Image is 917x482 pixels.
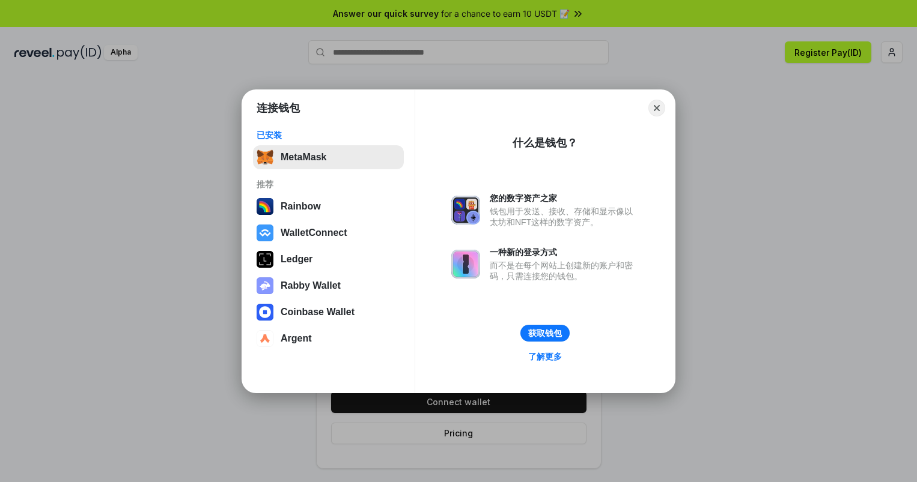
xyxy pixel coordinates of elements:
a: 了解更多 [521,349,569,364]
button: Argent [253,327,404,351]
div: 获取钱包 [528,328,562,339]
div: 推荐 [257,179,400,190]
button: MetaMask [253,145,404,169]
div: 您的数字资产之家 [490,193,639,203]
div: 了解更多 [528,351,562,362]
button: WalletConnect [253,221,404,245]
button: Ledger [253,247,404,271]
div: WalletConnect [281,227,347,238]
div: Rabby Wallet [281,280,341,291]
button: Rainbow [253,194,404,218]
div: 什么是钱包？ [513,136,577,150]
div: 一种新的登录方式 [490,247,639,258]
div: 已安装 [257,130,400,140]
div: MetaMask [281,152,326,163]
img: svg+xml,%3Csvg%20width%3D%22120%22%20height%3D%22120%22%20viewBox%3D%220%200%20120%20120%22%20fil... [257,198,273,215]
img: svg+xml,%3Csvg%20width%3D%2228%22%20height%3D%2228%22%20viewBox%3D%220%200%2028%2028%22%20fill%3D... [257,304,273,321]
img: svg+xml,%3Csvg%20width%3D%2228%22%20height%3D%2228%22%20viewBox%3D%220%200%2028%2028%22%20fill%3D... [257,330,273,347]
div: Argent [281,333,312,344]
img: svg+xml,%3Csvg%20xmlns%3D%22http%3A%2F%2Fwww.w3.org%2F2000%2Fsvg%22%20fill%3D%22none%22%20viewBox... [451,196,480,224]
div: Coinbase Wallet [281,307,355,318]
img: svg+xml,%3Csvg%20width%3D%2228%22%20height%3D%2228%22%20viewBox%3D%220%200%2028%2028%22%20fill%3D... [257,224,273,241]
img: svg+xml,%3Csvg%20xmlns%3D%22http%3A%2F%2Fwww.w3.org%2F2000%2Fsvg%22%20fill%3D%22none%22%20viewBox... [451,250,480,279]
button: Coinbase Wallet [253,300,404,324]
div: Ledger [281,254,312,265]
button: Close [648,100,665,116]
div: 钱包用于发送、接收、存储和显示像以太坊和NFT这样的数字资产。 [490,206,639,227]
button: Rabby Wallet [253,274,404,298]
div: 而不是在每个网站上创建新的账户和密码，只需连接您的钱包。 [490,260,639,282]
img: svg+xml,%3Csvg%20fill%3D%22none%22%20height%3D%2233%22%20viewBox%3D%220%200%2035%2033%22%20width%... [257,149,273,166]
button: 获取钱包 [520,325,570,342]
h1: 连接钱包 [257,101,300,115]
img: svg+xml,%3Csvg%20xmlns%3D%22http%3A%2F%2Fwww.w3.org%2F2000%2Fsvg%22%20fill%3D%22none%22%20viewBox... [257,277,273,294]
div: Rainbow [281,201,321,212]
img: svg+xml,%3Csvg%20xmlns%3D%22http%3A%2F%2Fwww.w3.org%2F2000%2Fsvg%22%20width%3D%2228%22%20height%3... [257,251,273,268]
